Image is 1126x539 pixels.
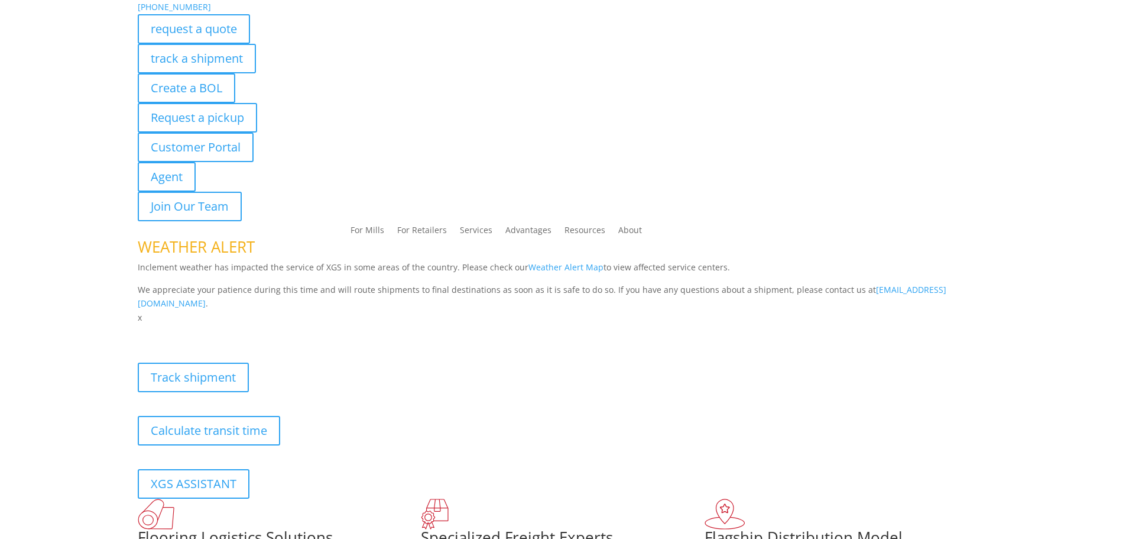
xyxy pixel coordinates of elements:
a: Services [460,226,492,239]
span: WEATHER ALERT [138,236,255,257]
a: Track shipment [138,363,249,392]
a: Request a pickup [138,103,257,133]
p: Inclement weather has impacted the service of XGS in some areas of the country. Please check our ... [138,260,989,283]
b: Visibility, transparency, and control for your entire supply chain. [138,327,401,338]
a: XGS ASSISTANT [138,469,249,499]
p: x [138,311,989,325]
img: xgs-icon-total-supply-chain-intelligence-red [138,499,174,530]
a: Customer Portal [138,133,254,162]
a: Join Our Team [138,192,242,221]
a: Weather Alert Map [528,262,603,273]
p: We appreciate your patience during this time and will route shipments to final destinations as so... [138,283,989,311]
img: xgs-icon-focused-on-flooring-red [421,499,449,530]
a: For Retailers [397,226,447,239]
a: request a quote [138,14,250,44]
a: Create a BOL [138,73,235,103]
a: For Mills [351,226,384,239]
a: About [618,226,642,239]
a: Calculate transit time [138,416,280,446]
img: xgs-icon-flagship-distribution-model-red [705,499,745,530]
a: [PHONE_NUMBER] [138,1,211,12]
a: Resources [564,226,605,239]
a: Agent [138,162,196,192]
a: track a shipment [138,44,256,73]
a: Advantages [505,226,551,239]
